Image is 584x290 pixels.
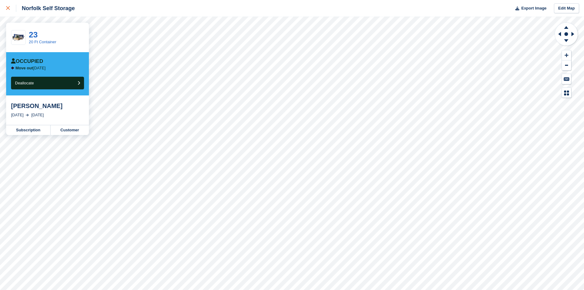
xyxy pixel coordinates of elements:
[16,66,46,71] p: [DATE]
[562,88,571,98] button: Map Legend
[29,40,56,44] a: 20 Ft Container
[554,3,579,14] a: Edit Map
[11,112,24,118] div: [DATE]
[15,81,34,85] span: Deallocate
[16,66,33,70] span: Move out
[11,32,25,43] img: 20-ft-container%20(18).jpg
[11,58,43,64] div: Occupied
[29,30,38,39] a: 23
[562,60,571,71] button: Zoom Out
[16,5,75,12] div: Norfolk Self Storage
[562,50,571,60] button: Zoom In
[31,112,44,118] div: [DATE]
[11,102,84,110] div: [PERSON_NAME]
[512,3,547,14] button: Export Image
[521,5,546,11] span: Export Image
[26,114,29,116] img: arrow-right-light-icn-cde0832a797a2874e46488d9cf13f60e5c3a73dbe684e267c42b8395dfbc2abf.svg
[51,125,89,135] a: Customer
[6,125,51,135] a: Subscription
[11,77,84,89] button: Deallocate
[562,74,571,84] button: Keyboard Shortcuts
[11,66,14,70] img: arrow-left-icn-90495f2de72eb5bd0bd1c3c35deca35cc13f817d75bef06ecd7c0b315636ce7e.svg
